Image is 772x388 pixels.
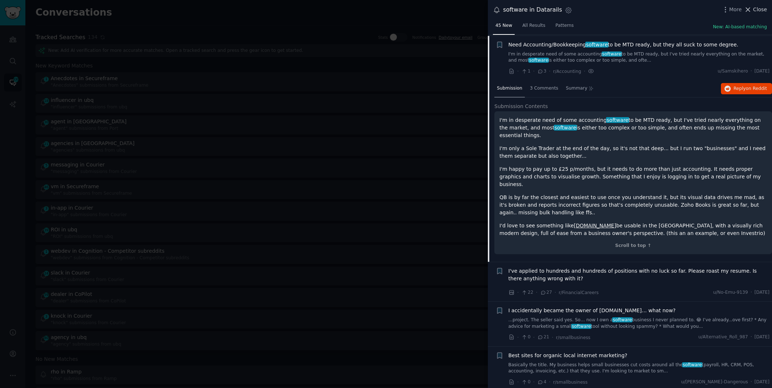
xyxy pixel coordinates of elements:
span: Close [753,6,767,13]
span: · [555,289,556,296]
a: Basically the title. My business helps small businesses cut costs around all thesoftware(payroll,... [509,362,770,375]
span: 0 [521,379,530,385]
span: 27 [540,289,552,296]
span: 3 [537,68,546,75]
span: software [571,324,592,329]
p: I'm only a Sole Trader at the end of the day, so it's not that deep... but I run two "businesses"... [499,145,767,160]
p: I'm happy to pay up to £25 p/months, but it needs to do more than just accounting. It needs prope... [499,165,767,188]
span: · [533,378,535,386]
span: Summary [566,85,587,92]
button: More [722,6,742,13]
span: 0 [521,334,530,340]
a: [DOMAIN_NAME] [574,223,616,228]
span: Submission [497,85,522,92]
a: Patterns [553,20,576,35]
button: New: AI-based matching [713,24,767,30]
span: · [517,334,519,341]
span: [DATE] [755,334,769,340]
a: ...project. The seller said yes. So… now I own asoftwarebusiness I never planned to. 😂 I’ve alrea... [509,317,770,330]
a: I accidentally became the owner of [DOMAIN_NAME]… what now? [509,307,676,314]
span: Submission Contents [494,103,548,110]
span: software [528,58,549,63]
a: Best sites for organic local internet marketing? [509,352,627,359]
span: software [585,42,609,48]
span: [DATE] [755,379,769,385]
span: u/[PERSON_NAME]-Dangerous [681,379,748,385]
span: u/No-Emu-9139 [713,289,748,296]
span: on Reddit [746,86,767,91]
span: 21 [537,334,549,340]
a: All Results [520,20,548,35]
a: 45 New [493,20,515,35]
span: r/FinancialCareers [559,290,599,295]
span: · [751,379,752,385]
a: Need Accounting/Bookkeepingsoftwareto be MTD ready, but they all suck to some degree. [509,41,739,49]
span: · [517,67,519,75]
button: Replyon Reddit [721,83,772,95]
span: · [536,289,538,296]
p: I'd love to see something like be usable in the [GEOGRAPHIC_DATA], with a visually rich modern de... [499,222,767,237]
span: · [533,67,535,75]
span: software [682,362,702,367]
span: [DATE] [755,289,769,296]
span: · [517,289,519,296]
span: · [552,334,553,341]
span: software [606,117,629,123]
span: 3 Comments [530,85,558,92]
span: r/Accounting [553,69,581,74]
span: u/Samskihero [718,68,748,75]
button: Close [744,6,767,13]
span: All Results [522,22,545,29]
span: · [751,289,752,296]
span: software [612,317,632,322]
span: Reply [734,86,767,92]
span: 4 [537,379,546,385]
span: · [517,378,519,386]
span: · [751,334,752,340]
span: · [751,68,752,75]
a: I'm in desperate need of some accountingsoftwareto be MTD ready, but I've tried nearly everything... [509,51,770,64]
a: I've applied to hundreds and hundreds of positions with no luck so far. Please roast my resume. I... [509,267,770,282]
span: Need Accounting/Bookkeeping to be MTD ready, but they all suck to some degree. [509,41,739,49]
span: 45 New [495,22,512,29]
span: software [602,51,622,57]
p: I'm in desperate need of some accounting to be MTD ready, but I've tried nearly everything on the... [499,116,767,139]
span: · [533,334,535,341]
span: Patterns [556,22,574,29]
span: [DATE] [755,68,769,75]
span: software [554,125,577,131]
p: QB is by far the closest and easiest to use once you understand it, but its visual data drives me... [499,194,767,216]
span: · [549,67,551,75]
span: u/Alternative_Roll_987 [698,334,748,340]
span: r/smallbusiness [553,380,588,385]
span: · [549,378,551,386]
div: software in Datarails [503,5,562,15]
span: · [584,67,585,75]
span: r/smallbusiness [556,335,590,340]
span: 22 [521,289,533,296]
span: 1 [521,68,530,75]
div: Scroll to top ↑ [499,243,767,249]
span: More [729,6,742,13]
